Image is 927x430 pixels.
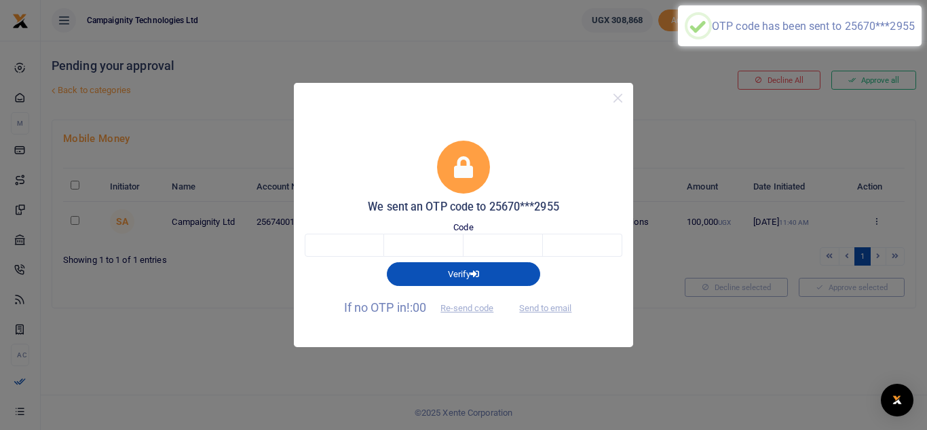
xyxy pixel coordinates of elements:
span: !:00 [406,300,426,315]
button: Verify [387,262,540,285]
button: Close [608,88,628,108]
h5: We sent an OTP code to 25670***2955 [305,200,622,214]
div: OTP code has been sent to 25670***2955 [712,20,915,33]
div: Open Intercom Messenger [881,384,913,416]
span: If no OTP in [344,300,506,315]
label: Code [453,221,473,234]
